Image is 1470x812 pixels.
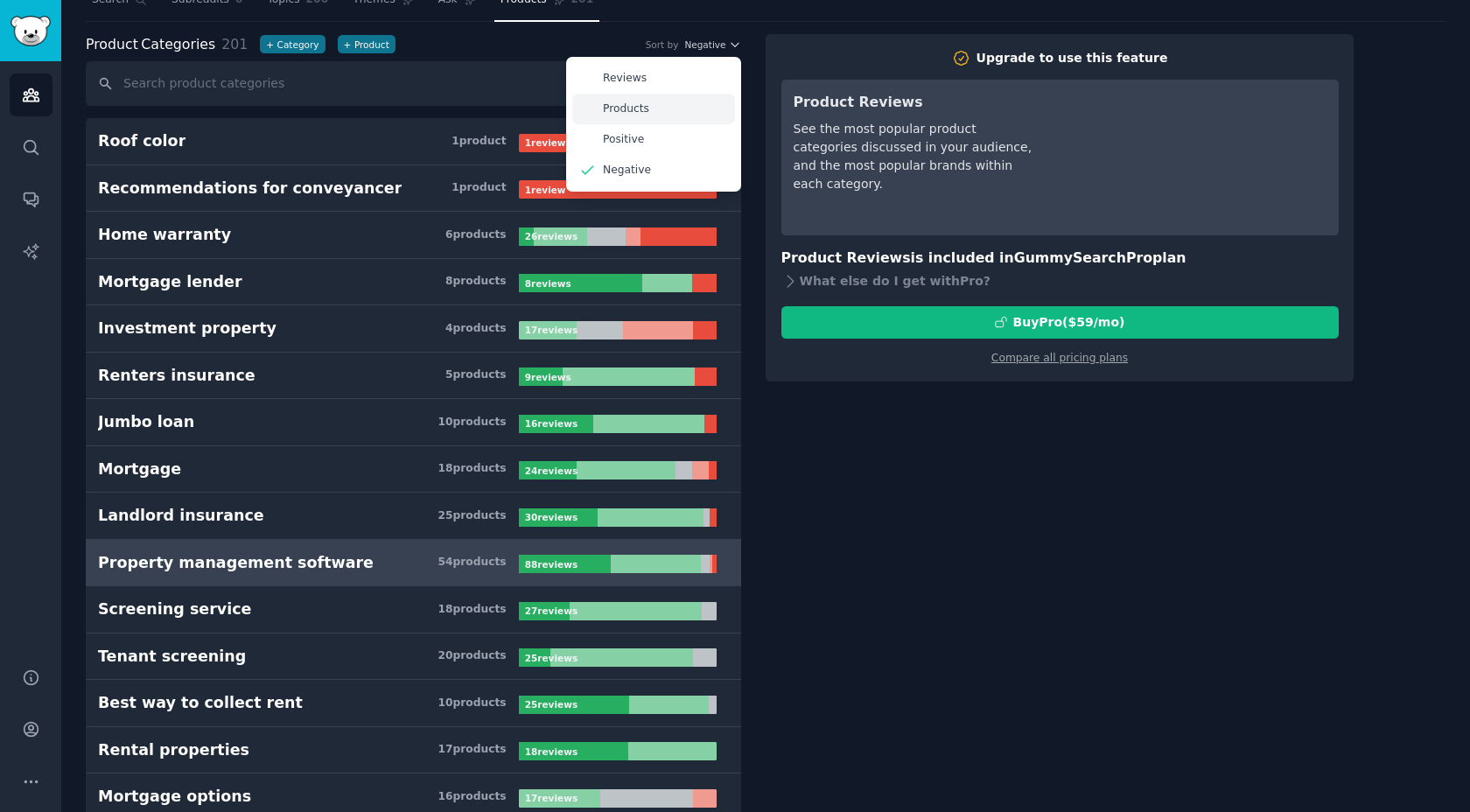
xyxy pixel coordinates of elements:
[603,163,651,178] p: Negative
[98,739,249,761] div: Rental properties
[437,742,506,758] div: 17 product s
[221,36,248,52] span: 201
[86,34,138,56] span: Product
[86,633,741,681] a: Tenant screening20products25reviews
[98,505,264,527] div: Landlord insurance
[266,38,274,51] span: +
[991,352,1128,364] a: Compare all pricing plans
[437,789,506,805] div: 16 product s
[98,552,374,574] div: Property management software
[525,699,577,710] b: 25 review s
[1014,249,1152,266] span: GummySearch Pro
[98,786,251,808] div: Mortgage options
[525,746,577,757] b: 18 review s
[525,559,577,570] b: 88 review s
[86,118,741,165] a: Roof color1product1review
[338,35,395,53] button: +Product
[603,71,647,87] p: Reviews
[344,38,352,51] span: +
[525,372,571,382] b: 9 review s
[86,61,741,106] input: Search product categories
[445,367,507,383] div: 5 product s
[98,692,303,714] div: Best way to collect rent
[781,248,1339,269] h3: Product Reviews is included in plan
[525,185,566,195] b: 1 review
[794,92,1039,114] h3: Product Reviews
[525,465,577,476] b: 24 review s
[603,101,649,117] p: Products
[451,134,506,150] div: 1 product
[437,415,506,430] div: 10 product s
[86,540,741,587] a: Property management software54products88reviews
[525,278,571,289] b: 8 review s
[98,318,276,339] div: Investment property
[98,411,194,433] div: Jumbo loan
[445,274,507,290] div: 8 product s
[86,399,741,446] a: Jumbo loan10products16reviews
[86,259,741,306] a: Mortgage lender8products8reviews
[525,231,577,241] b: 26 review s
[525,325,577,335] b: 17 review s
[86,34,215,56] span: Categories
[98,224,231,246] div: Home warranty
[86,446,741,493] a: Mortgage18products24reviews
[10,16,51,46] img: GummySearch logo
[86,305,741,353] a: Investment property4products17reviews
[437,602,506,618] div: 18 product s
[437,555,506,570] div: 54 product s
[781,306,1339,339] button: BuyPro($59/mo)
[976,49,1168,67] div: Upgrade to use this feature
[525,653,577,663] b: 25 review s
[445,227,507,243] div: 6 product s
[86,353,741,400] a: Renters insurance5products9reviews
[98,646,246,668] div: Tenant screening
[525,605,577,616] b: 27 review s
[437,461,506,477] div: 18 product s
[684,38,741,51] button: Negative
[98,365,255,387] div: Renters insurance
[1013,313,1125,332] div: Buy Pro ($ 59 /mo )
[86,493,741,540] a: Landlord insurance25products30reviews
[794,120,1039,193] div: See the most popular product categories discussed in your audience, and the most popular brands w...
[437,508,506,524] div: 25 product s
[525,418,577,429] b: 16 review s
[603,132,644,148] p: Positive
[525,793,577,803] b: 17 review s
[86,727,741,774] a: Rental properties17products18reviews
[98,598,251,620] div: Screening service
[260,35,325,53] button: +Category
[437,696,506,711] div: 10 product s
[525,512,577,522] b: 30 review s
[86,212,741,259] a: Home warranty6products26reviews
[646,38,679,51] div: Sort by
[437,648,506,664] div: 20 product s
[86,680,741,727] a: Best way to collect rent10products25reviews
[451,180,506,196] div: 1 product
[98,458,181,480] div: Mortgage
[525,137,566,148] b: 1 review
[684,38,725,51] span: Negative
[98,130,185,152] div: Roof color
[98,271,242,293] div: Mortgage lender
[86,586,741,633] a: Screening service18products27reviews
[86,165,741,213] a: Recommendations for conveyancer1product1review
[445,321,507,337] div: 4 product s
[781,269,1339,294] div: What else do I get with Pro ?
[98,178,402,199] div: Recommendations for conveyancer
